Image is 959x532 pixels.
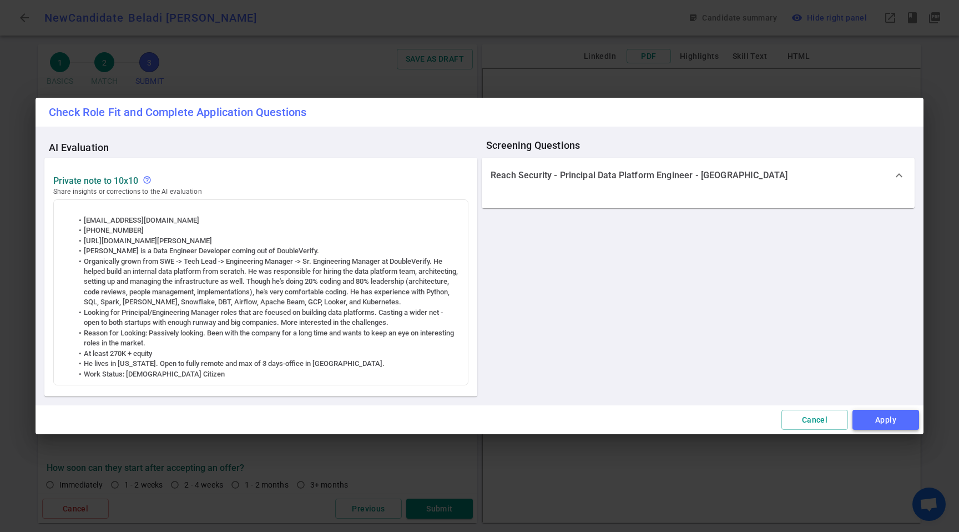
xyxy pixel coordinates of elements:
li: He lives in [US_STATE]. Open to fully remote and max of 3 days-office in [GEOGRAPHIC_DATA]. [73,359,460,369]
h2: Check Role Fit and Complete Application Questions [36,98,923,127]
span: Share insights or corrections to the AI evaluation [53,186,468,197]
li: Organically grown from SWE -> Tech Lead -> Engineering Manager -> Sr. Engineering Manager at Doub... [73,257,460,308]
span: AI Evaluation [49,142,482,153]
span: Screening Questions [486,140,919,151]
li: At least 270K + equity [73,349,460,359]
button: Cancel [781,410,848,430]
p: Reach Security - Principal Data Platform Engineer - [GEOGRAPHIC_DATA] [491,170,788,181]
li: [PERSON_NAME] is a Data Engineer Developer coming out of DoubleVerify. [73,246,460,256]
button: Apply [852,410,919,430]
span: expand_more [892,169,906,182]
li: Looking for Principal/Engineering Manager roles that are focused on building data platforms. Cast... [73,308,460,328]
span: help_outline [143,175,152,184]
li: Reason for Looking: Passively looking. Been with the company for a long time and wants to keep an... [73,328,460,349]
strong: Private Note to 10x10 [53,175,138,186]
li: [URL][DOMAIN_NAME][PERSON_NAME] [73,236,460,246]
div: Reach Security - Principal Data Platform Engineer - [GEOGRAPHIC_DATA] [482,158,915,193]
li: [PHONE_NUMBER] [73,225,460,235]
li: [EMAIL_ADDRESS][DOMAIN_NAME] [73,215,460,225]
li: Work Status: [DEMOGRAPHIC_DATA] Citizen [73,369,460,379]
div: Not included in the initial submission. Share only if requested by employer [143,175,156,186]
